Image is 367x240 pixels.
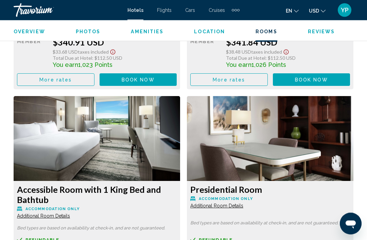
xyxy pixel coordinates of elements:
button: Show Taxes and Fees disclaimer [109,48,117,55]
span: $38.48 USD [226,49,251,55]
button: Overview [14,29,45,35]
button: More rates [17,74,94,86]
button: Extra navigation items [232,5,240,16]
a: Hotels [127,7,143,13]
span: Taxes included [251,49,282,55]
span: More rates [39,77,72,83]
span: $33.68 USD [53,49,78,55]
button: Rooms [256,29,277,35]
span: USD [309,8,319,14]
p: Bed types are based on availability at check-in, and are not guaranteed. [190,221,350,226]
span: Book now [122,77,155,83]
span: Reviews [308,29,335,34]
button: More rates [190,74,268,86]
span: Photos [76,29,101,34]
a: Cars [185,7,195,13]
iframe: Button to launch messaging window [340,213,362,235]
div: $340.91 USD [53,37,177,48]
button: Book now [100,74,177,86]
button: Show Taxes and Fees disclaimer [282,48,290,55]
span: You earn [53,61,78,69]
span: YP [341,7,349,14]
button: Photos [76,29,101,35]
span: 1,023 Points [78,61,112,69]
span: Book now [295,77,328,83]
a: Cruises [209,7,225,13]
span: en [286,8,292,14]
div: : $112.50 USD [53,55,177,61]
span: Total Due at Hotel [226,55,265,61]
span: 1,026 Points [251,61,286,69]
button: Reviews [308,29,335,35]
span: Location [194,29,225,34]
span: Rooms [256,29,277,34]
p: Bed types are based on availability at check-in, and are not guaranteed. [17,226,177,231]
h3: Accessible Room with 1 King Bed and Bathtub [17,185,177,205]
span: You earn [226,61,251,69]
div: $341.84 USD [226,37,350,48]
button: Book now [273,74,350,86]
span: Additional Room Details [17,214,70,219]
span: Amenities [131,29,163,34]
div: : $112.50 USD [226,55,350,61]
span: Accommodation Only [25,207,80,211]
span: Additional Room Details [190,203,243,209]
span: Taxes included [78,49,109,55]
span: Accommodation Only [199,197,253,201]
button: Change language [286,6,299,16]
h3: Presidential Room [190,185,350,195]
button: User Menu [336,3,353,17]
img: 9dc1c8a7-7661-498b-9202-95508104da3d.jpeg [14,96,180,181]
div: Member [190,37,221,69]
a: Flights [157,7,172,13]
button: Location [194,29,225,35]
span: More rates [213,77,245,83]
button: Amenities [131,29,163,35]
a: Travorium [14,3,121,17]
button: Change currency [309,6,326,16]
span: Total Due at Hotel [53,55,92,61]
div: Member [17,37,48,69]
img: 45aac65a-bd8c-4dd1-8c14-11716fdca0bb.jpeg [187,96,353,181]
span: Overview [14,29,45,34]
